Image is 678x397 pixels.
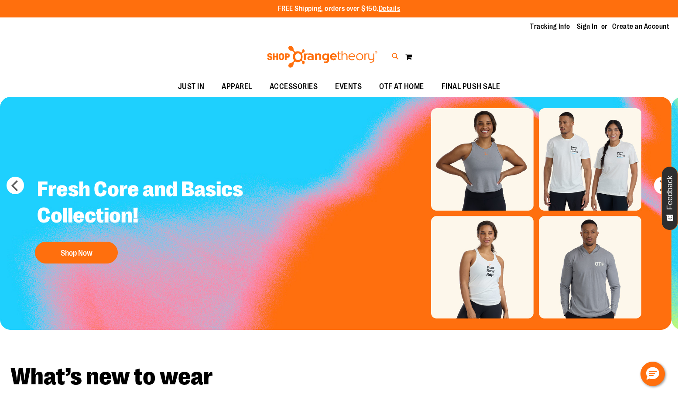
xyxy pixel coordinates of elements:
[335,77,362,96] span: EVENTS
[169,77,213,97] a: JUST IN
[10,365,668,389] h2: What’s new to wear
[270,77,318,96] span: ACCESSORIES
[379,5,401,13] a: Details
[442,77,500,96] span: FINAL PUSH SALE
[370,77,433,97] a: OTF AT HOME
[577,22,598,31] a: Sign In
[612,22,670,31] a: Create an Account
[266,46,379,68] img: Shop Orangetheory
[222,77,252,96] span: APPAREL
[7,177,24,194] button: prev
[666,175,674,210] span: Feedback
[31,170,263,237] h2: Fresh Core and Basics Collection!
[31,170,263,268] a: Fresh Core and Basics Collection! Shop Now
[326,77,370,97] a: EVENTS
[261,77,327,97] a: ACCESSORIES
[178,77,205,96] span: JUST IN
[640,362,665,386] button: Hello, have a question? Let’s chat.
[213,77,261,97] a: APPAREL
[530,22,570,31] a: Tracking Info
[35,242,118,264] button: Shop Now
[433,77,509,97] a: FINAL PUSH SALE
[379,77,424,96] span: OTF AT HOME
[278,4,401,14] p: FREE Shipping, orders over $150.
[661,166,678,230] button: Feedback - Show survey
[654,177,671,194] button: next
